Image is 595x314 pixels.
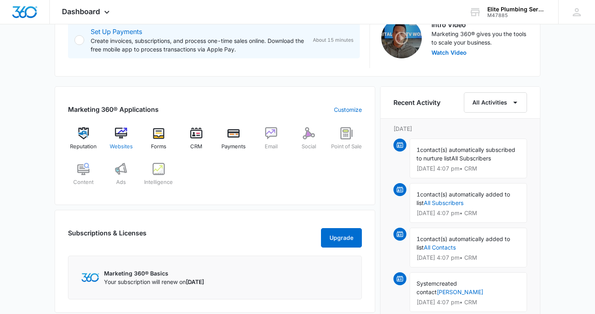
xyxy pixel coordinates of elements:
[381,18,422,58] img: Intro Video
[487,13,546,18] div: account id
[91,36,306,53] p: Create invoices, subscriptions, and process one-time sales online. Download the free mobile app t...
[424,199,463,206] a: All Subscribers
[393,124,527,133] p: [DATE]
[416,146,420,153] span: 1
[416,255,520,261] p: [DATE] 4:07 pm • CRM
[143,127,174,156] a: Forms
[265,143,278,151] span: Email
[186,278,204,285] span: [DATE]
[431,30,527,47] p: Marketing 360® gives you the tools to scale your business.
[464,92,527,113] button: All Activities
[62,7,100,16] span: Dashboard
[143,163,174,192] a: Intelligence
[431,20,527,30] h3: Intro Video
[451,155,491,162] span: All Subscribers
[144,178,173,186] span: Intelligence
[416,235,510,251] span: contact(s) automatically added to list
[334,105,362,114] a: Customize
[416,210,520,216] p: [DATE] 4:07 pm • CRM
[190,143,202,151] span: CRM
[106,163,137,192] a: Ads
[416,235,420,242] span: 1
[321,228,362,248] button: Upgrade
[256,127,287,156] a: Email
[331,143,362,151] span: Point of Sale
[151,143,166,151] span: Forms
[104,278,204,286] p: Your subscription will renew on
[302,143,316,151] span: Social
[416,191,510,206] span: contact(s) automatically added to list
[68,228,147,244] h2: Subscriptions & Licenses
[416,280,457,295] span: created contact
[73,178,93,186] span: Content
[221,143,246,151] span: Payments
[393,98,440,107] h6: Recent Activity
[313,36,353,44] span: About 15 minutes
[437,288,483,295] a: [PERSON_NAME]
[70,143,97,151] span: Reputation
[416,191,420,198] span: 1
[424,244,456,251] a: All Contacts
[81,273,99,282] img: Marketing 360 Logo
[68,163,99,192] a: Content
[218,127,249,156] a: Payments
[293,127,325,156] a: Social
[431,50,467,56] button: Watch Video
[416,146,515,162] span: contact(s) automatically subscribed to nurture list
[416,280,436,287] span: System
[110,143,133,151] span: Websites
[181,127,212,156] a: CRM
[104,269,204,278] p: Marketing 360® Basics
[331,127,362,156] a: Point of Sale
[116,178,126,186] span: Ads
[487,6,546,13] div: account name
[91,28,142,36] a: Set Up Payments
[416,299,520,305] p: [DATE] 4:07 pm • CRM
[68,127,99,156] a: Reputation
[68,105,159,114] h2: Marketing 360® Applications
[106,127,137,156] a: Websites
[416,166,520,171] p: [DATE] 4:07 pm • CRM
